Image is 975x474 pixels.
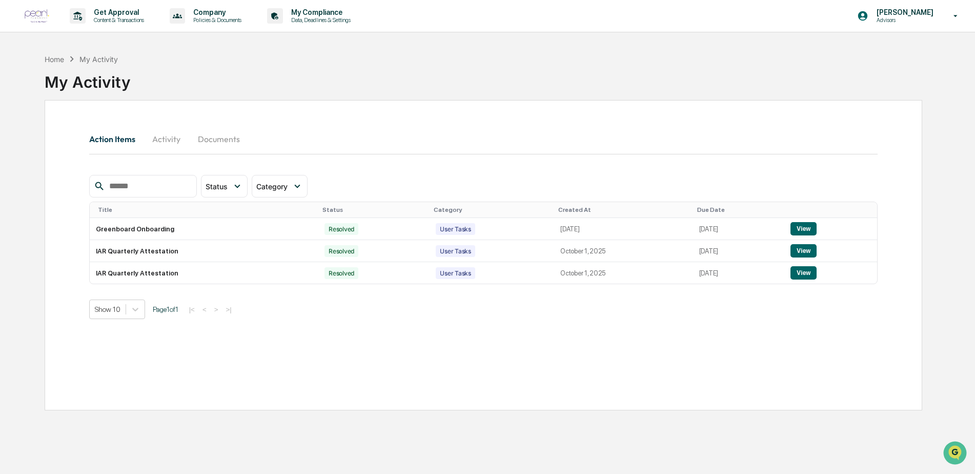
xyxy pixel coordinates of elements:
[90,218,318,240] td: Greenboard Onboarding
[159,112,187,124] button: See all
[174,82,187,94] button: Start new chat
[45,65,131,91] div: My Activity
[98,206,314,213] div: Title
[32,167,83,175] span: [PERSON_NAME]
[10,78,29,97] img: 1746055101610-c473b297-6a78-478c-a979-82029cc54cd1
[72,254,124,262] a: Powered byPylon
[185,16,247,24] p: Policies & Documents
[85,210,127,220] span: Attestations
[91,140,112,148] span: [DATE]
[25,9,49,23] img: logo
[790,244,817,258] button: View
[22,78,40,97] img: 8933085812038_c878075ebb4cc5468115_72.jpg
[434,206,550,213] div: Category
[21,210,66,220] span: Preclearance
[45,55,64,64] div: Home
[10,230,18,239] div: 🔎
[554,218,693,240] td: [DATE]
[6,206,70,224] a: 🖐️Preclearance
[86,8,149,16] p: Get Approval
[186,305,198,314] button: |<
[790,247,817,254] a: View
[70,206,131,224] a: 🗄️Attestations
[554,262,693,284] td: October 1, 2025
[324,223,358,235] div: Resolved
[90,240,318,262] td: IAR Quarterly Attestation
[190,127,248,151] button: Documents
[256,182,288,191] span: Category
[89,127,144,151] button: Action Items
[790,222,817,235] button: View
[153,305,178,313] span: Page 1 of 1
[89,127,878,151] div: secondary tabs example
[283,16,356,24] p: Data, Deadlines & Settings
[102,254,124,262] span: Pylon
[185,8,247,16] p: Company
[10,130,27,146] img: Jack Rasmussen
[222,305,234,314] button: >|
[46,78,168,89] div: Start new chat
[436,267,475,279] div: User Tasks
[6,225,69,244] a: 🔎Data Lookup
[693,240,785,262] td: [DATE]
[10,211,18,219] div: 🖐️
[324,245,358,257] div: Resolved
[868,8,939,16] p: [PERSON_NAME]
[436,245,475,257] div: User Tasks
[10,157,27,174] img: Jack Rasmussen
[199,305,210,314] button: <
[697,206,781,213] div: Due Date
[144,127,190,151] button: Activity
[211,305,221,314] button: >
[10,114,69,122] div: Past conversations
[91,167,112,175] span: [DATE]
[693,262,785,284] td: [DATE]
[206,182,228,191] span: Status
[283,8,356,16] p: My Compliance
[324,267,358,279] div: Resolved
[436,223,475,235] div: User Tasks
[79,55,118,64] div: My Activity
[558,206,689,213] div: Created At
[868,16,939,24] p: Advisors
[21,168,29,176] img: 1746055101610-c473b297-6a78-478c-a979-82029cc54cd1
[85,167,89,175] span: •
[21,229,65,240] span: Data Lookup
[32,140,83,148] span: [PERSON_NAME]
[942,440,970,468] iframe: Open customer support
[74,211,83,219] div: 🗄️
[790,225,817,232] a: View
[86,16,149,24] p: Content & Transactions
[693,218,785,240] td: [DATE]
[322,206,425,213] div: Status
[90,262,318,284] td: IAR Quarterly Attestation
[10,22,187,38] p: How can we help?
[85,140,89,148] span: •
[21,140,29,148] img: 1746055101610-c473b297-6a78-478c-a979-82029cc54cd1
[554,240,693,262] td: October 1, 2025
[790,266,817,280] button: View
[790,269,817,276] a: View
[46,89,141,97] div: We're available if you need us!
